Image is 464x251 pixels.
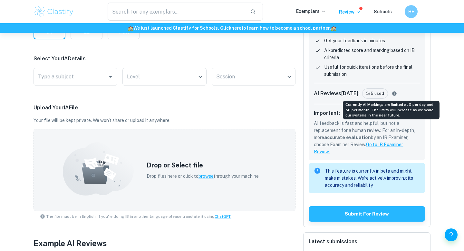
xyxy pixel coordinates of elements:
button: Open [106,72,115,81]
button: Submit for review [309,206,425,222]
h6: Important: [314,109,420,117]
h6: Latest submissions [309,238,425,246]
a: ChatGPT. [215,214,231,219]
h5: Drop or Select file [147,160,259,170]
p: Useful for quick iterations before the final submission [324,64,420,78]
b: accurate evaluation [324,135,371,140]
p: Select Your IA Details [34,55,295,63]
p: AI feedback is fast and helpful, but not a replacement for a human review. For an in-depth, more ... [314,120,420,155]
p: Upload Your IA File [34,104,295,112]
svg: Currently AI Markings are limited at 5 per day and 50 per month. The limits will increase as we s... [391,91,398,96]
input: Search for any exemplars... [108,3,245,21]
span: 🏫 [331,25,336,31]
h6: AI Reviews [DATE] : [314,90,360,97]
span: browse [198,174,214,179]
span: 🏫 [128,25,133,31]
img: Clastify logo [34,5,74,18]
h4: Example AI Reviews [34,237,295,249]
div: Currently AI Markings are limited at 5 per day and 50 per month. The limits will increase as we s... [343,101,440,119]
p: Get your feedback in minutes [324,37,385,44]
button: HE [405,5,418,18]
p: Review [339,8,361,15]
p: Your file will be kept private. We won't share or upload it anywhere. [34,117,295,124]
h6: HE [408,8,415,15]
span: The file must be in English. If you're doing IB in another language please translate it using [46,214,231,219]
button: Help and Feedback [445,228,458,241]
p: Exemplars [296,8,326,15]
p: AI-predicted score and marking based on IB criteria [324,47,420,61]
a: here [231,25,241,31]
div: This feature is currently in beta and might make mistakes. We're actively improving its accuracy ... [325,165,420,191]
h6: We just launched Clastify for Schools. Click to learn how to become a school partner. [1,25,463,32]
span: 3/5 used [362,90,388,97]
a: Schools [374,9,392,14]
p: Drop files here or click to through your machine [147,173,259,180]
